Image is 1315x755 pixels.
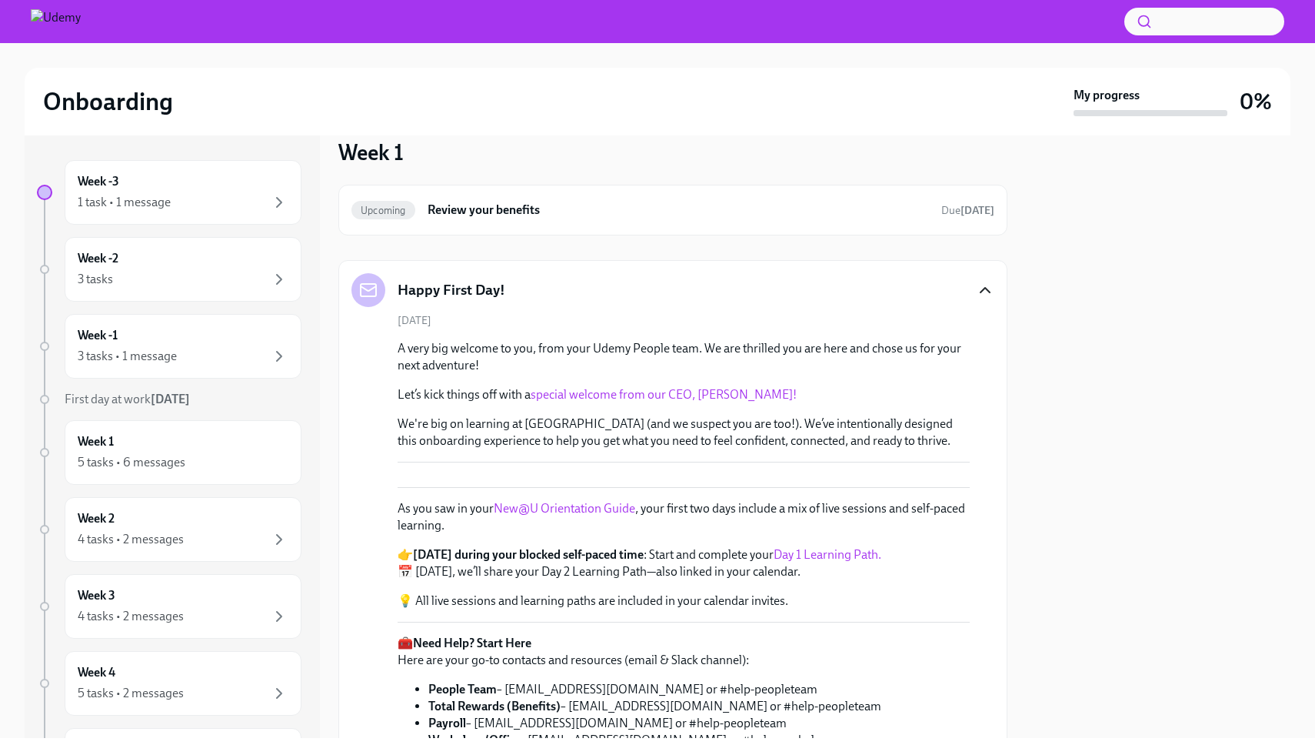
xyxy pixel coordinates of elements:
[398,635,881,669] p: 🧰 Here are your go-to contacts and resources (email & Slack channel):
[351,198,994,222] a: UpcomingReview your benefitsDue[DATE]
[31,9,81,34] img: Udemy
[941,204,994,217] span: Due
[78,433,114,450] h6: Week 1
[37,574,301,639] a: Week 34 tasks • 2 messages
[78,608,184,625] div: 4 tasks • 2 messages
[428,733,521,747] strong: Workplace/Office
[774,547,881,562] a: Day 1 Learning Path.
[338,139,404,166] h3: Week 1
[428,202,929,219] h6: Review your benefits
[531,387,797,402] a: special welcome from our CEO, [PERSON_NAME]!
[398,280,505,300] h5: Happy First Day!
[37,651,301,716] a: Week 45 tasks • 2 messages
[37,391,301,408] a: First day at work[DATE]
[398,593,970,610] p: 💡 All live sessions and learning paths are included in your calendar invites.
[398,500,970,534] p: As you saw in your , your first two days include a mix of live sessions and self-paced learning.
[1074,87,1140,104] strong: My progress
[78,250,118,267] h6: Week -2
[1240,88,1272,115] h3: 0%
[78,685,184,702] div: 5 tasks • 2 messages
[428,699,561,713] strong: Total Rewards (Benefits)
[37,314,301,379] a: Week -13 tasks • 1 message
[78,173,119,190] h6: Week -3
[428,698,881,715] li: – [EMAIL_ADDRESS][DOMAIN_NAME] or #help-peopleteam
[78,327,118,344] h6: Week -1
[78,454,185,471] div: 5 tasks • 6 messages
[428,681,881,698] li: – [EMAIL_ADDRESS][DOMAIN_NAME] or #help-peopleteam
[78,587,115,604] h6: Week 3
[941,203,994,218] span: September 15th, 2025 10:00
[413,636,531,650] strong: Need Help? Start Here
[398,313,431,328] span: [DATE]
[428,715,881,732] li: – [EMAIL_ADDRESS][DOMAIN_NAME] or #help-peopleteam
[151,392,190,406] strong: [DATE]
[37,420,301,485] a: Week 15 tasks • 6 messages
[78,194,171,211] div: 1 task • 1 message
[413,547,644,562] strong: [DATE] during your blocked self-paced time
[78,664,115,681] h6: Week 4
[78,348,177,365] div: 3 tasks • 1 message
[398,386,970,403] p: Let’s kick things off with a
[428,732,881,749] li: - [EMAIL_ADDRESS][DOMAIN_NAME] or #help-workplace
[78,271,113,288] div: 3 tasks
[65,392,190,406] span: First day at work
[428,682,497,697] strong: People Team
[351,205,415,216] span: Upcoming
[494,501,635,516] a: New@U Orientation Guide
[398,416,970,449] p: We're big on learning at [GEOGRAPHIC_DATA] (and we suspect you are too!). We’ve intentionally des...
[960,204,994,217] strong: [DATE]
[78,510,115,527] h6: Week 2
[37,497,301,562] a: Week 24 tasks • 2 messages
[428,716,466,730] strong: Payroll
[43,86,173,117] h2: Onboarding
[398,546,970,580] p: 👉 : Start and complete your 📅 [DATE], we’ll share your Day 2 Learning Path—also linked in your ca...
[398,340,970,374] p: A very big welcome to you, from your Udemy People team. We are thrilled you are here and chose us...
[78,531,184,548] div: 4 tasks • 2 messages
[37,160,301,225] a: Week -31 task • 1 message
[37,237,301,302] a: Week -23 tasks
